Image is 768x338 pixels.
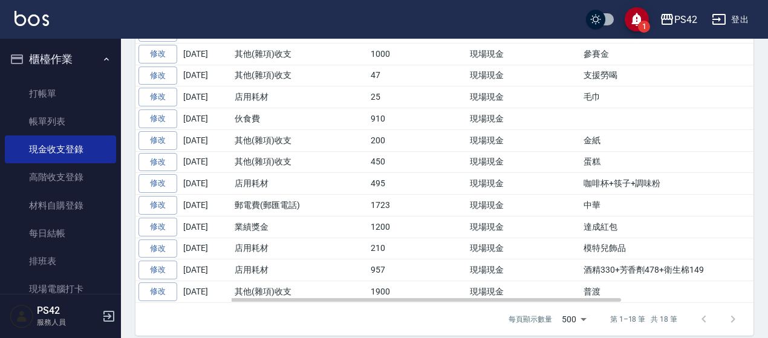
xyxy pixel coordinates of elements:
[138,239,177,258] a: 修改
[368,65,414,86] td: 47
[638,21,650,33] span: 1
[232,281,324,303] td: 其他(雜項)收支
[138,109,177,128] a: 修改
[5,108,116,135] a: 帳單列表
[674,12,697,27] div: PS42
[368,173,414,195] td: 495
[467,86,528,108] td: 現場現金
[368,151,414,173] td: 450
[467,65,528,86] td: 現場現金
[368,238,414,259] td: 210
[5,247,116,275] a: 排班表
[5,80,116,108] a: 打帳單
[180,43,232,65] td: [DATE]
[610,314,677,325] p: 第 1–18 筆 共 18 筆
[180,151,232,173] td: [DATE]
[368,281,414,303] td: 1900
[180,129,232,151] td: [DATE]
[707,8,753,31] button: 登出
[368,259,414,281] td: 957
[232,129,324,151] td: 其他(雜項)收支
[509,314,552,325] p: 每頁顯示數量
[232,238,324,259] td: 店用耗材
[180,195,232,216] td: [DATE]
[557,303,591,336] div: 500
[180,281,232,303] td: [DATE]
[5,275,116,303] a: 現場電腦打卡
[37,305,99,317] h5: PS42
[232,151,324,173] td: 其他(雜項)收支
[232,173,324,195] td: 店用耗材
[37,317,99,328] p: 服務人員
[232,195,324,216] td: 郵電費(郵匯電話)
[467,129,528,151] td: 現場現金
[138,196,177,215] a: 修改
[368,129,414,151] td: 200
[368,86,414,108] td: 25
[467,216,528,238] td: 現場現金
[180,259,232,281] td: [DATE]
[5,219,116,247] a: 每日結帳
[10,304,34,328] img: Person
[138,282,177,301] a: 修改
[368,195,414,216] td: 1723
[232,65,324,86] td: 其他(雜項)收支
[180,65,232,86] td: [DATE]
[467,259,528,281] td: 現場現金
[5,163,116,191] a: 高階收支登錄
[368,216,414,238] td: 1200
[467,238,528,259] td: 現場現金
[467,281,528,303] td: 現場現金
[467,151,528,173] td: 現場現金
[368,108,414,130] td: 910
[138,218,177,236] a: 修改
[138,67,177,85] a: 修改
[467,173,528,195] td: 現場現金
[5,135,116,163] a: 現金收支登錄
[138,45,177,63] a: 修改
[138,174,177,193] a: 修改
[180,173,232,195] td: [DATE]
[5,192,116,219] a: 材料自購登錄
[467,108,528,130] td: 現場現金
[180,238,232,259] td: [DATE]
[15,11,49,26] img: Logo
[232,108,324,130] td: 伙食費
[232,86,324,108] td: 店用耗材
[5,44,116,75] button: 櫃檯作業
[180,86,232,108] td: [DATE]
[655,7,702,32] button: PS42
[625,7,649,31] button: save
[467,195,528,216] td: 現場現金
[180,108,232,130] td: [DATE]
[368,43,414,65] td: 1000
[180,216,232,238] td: [DATE]
[138,261,177,279] a: 修改
[138,131,177,150] a: 修改
[232,43,324,65] td: 其他(雜項)收支
[138,88,177,106] a: 修改
[138,153,177,172] a: 修改
[232,216,324,238] td: 業績獎金
[467,43,528,65] td: 現場現金
[232,259,324,281] td: 店用耗材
